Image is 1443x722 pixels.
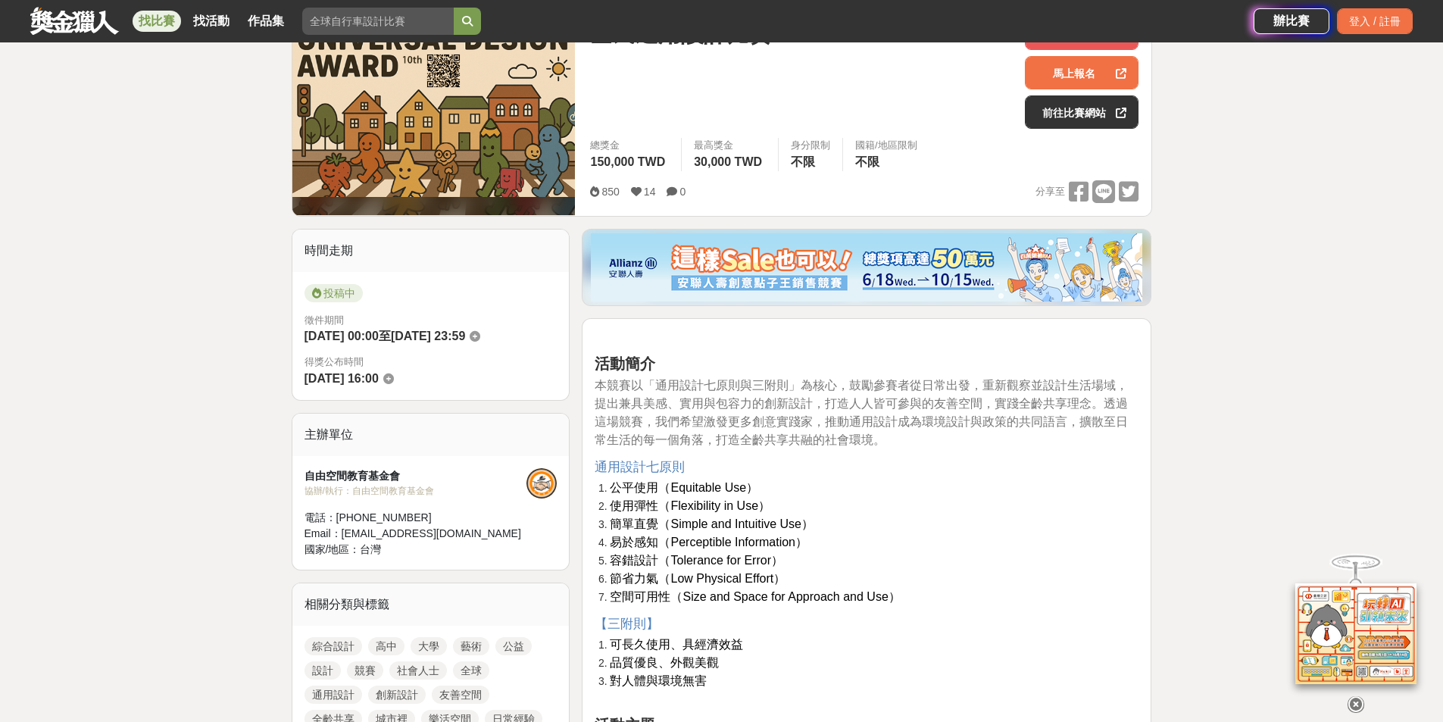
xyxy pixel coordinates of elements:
a: 辦比賽 [1254,8,1329,34]
span: 30,000 TWD [694,155,762,168]
img: d2146d9a-e6f6-4337-9592-8cefde37ba6b.png [1295,583,1416,684]
div: 電話： [PHONE_NUMBER] [305,510,527,526]
input: 全球自行車設計比賽 [302,8,454,35]
span: 850 [601,186,619,198]
span: 易於感知（Perceptible Information） [610,536,807,549]
div: 協辦/執行： 自由空間教育基金會 [305,484,527,498]
span: 不限 [791,155,815,168]
div: 相關分類與標籤 [292,583,570,626]
div: 自由空間教育基金會 [305,468,527,484]
a: 通用設計 [305,686,362,704]
a: 公益 [495,637,532,655]
span: 得獎公布時間 [305,355,558,370]
a: 綜合設計 [305,637,362,655]
span: 投稿中 [305,284,363,302]
span: 本競賽以「通用設計七原則與三附則」為核心，鼓勵參賽者從日常出發，重新觀察並設計生活場域，提出兼具美感、實用與包容力的創新設計，打造人人皆可參與的友善空間，實踐全齡共享理念。透過這場競賽，我們希望... [595,379,1128,446]
span: 分享至 [1035,180,1065,203]
span: 【三附則】 [595,616,659,631]
img: Cover Image [292,22,576,197]
span: 台灣 [360,543,381,555]
span: 空間可用性（Size and Space for Approach and Use） [610,590,900,603]
span: [DATE] 00:00 [305,330,379,342]
a: 友善空間 [432,686,489,704]
a: 大學 [411,637,447,655]
a: 創新設計 [368,686,426,704]
span: 容錯設計（Tolerance for Error） [610,554,783,567]
a: 全球 [453,661,489,680]
span: 14 [644,186,656,198]
span: 公平使用（Equitable Use） [610,481,758,494]
span: [DATE] 16:00 [305,372,379,385]
a: 找活動 [187,11,236,32]
span: 節省力氣（Low Physical Effort） [610,572,786,585]
img: dcc59076-91c0-4acb-9c6b-a1d413182f46.png [591,233,1142,302]
strong: 活動簡介 [595,355,655,372]
div: 國籍/地區限制 [855,138,917,153]
span: 通用設計七原則 [595,459,685,474]
span: 不限 [855,155,879,168]
a: 前往比賽網站 [1025,95,1138,129]
span: 對人體與環境無害 [610,674,707,687]
a: 高中 [368,637,404,655]
span: 國家/地區： [305,543,361,555]
span: 可長久使用、具經濟效益 [610,638,743,651]
div: Email： [EMAIL_ADDRESS][DOMAIN_NAME] [305,526,527,542]
a: 設計 [305,661,341,680]
a: 社會人士 [389,661,447,680]
a: 馬上報名 [1025,56,1138,89]
span: 最高獎金 [694,138,766,153]
div: 登入 / 註冊 [1337,8,1413,34]
span: 總獎金 [590,138,669,153]
span: [DATE] 23:59 [391,330,465,342]
span: 品質優良、外觀美觀 [610,656,719,669]
a: 作品集 [242,11,290,32]
a: 藝術 [453,637,489,655]
div: 時間走期 [292,230,570,272]
span: 至 [379,330,391,342]
div: 主辦單位 [292,414,570,456]
span: 徵件期間 [305,314,344,326]
span: 簡單直覺（Simple and Intuitive Use） [610,517,814,530]
span: 150,000 TWD [590,155,665,168]
a: 找比賽 [133,11,181,32]
span: 0 [679,186,686,198]
a: 競賽 [347,661,383,680]
div: 身分限制 [791,138,830,153]
span: 使用彈性（Flexibility in Use） [610,499,770,512]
